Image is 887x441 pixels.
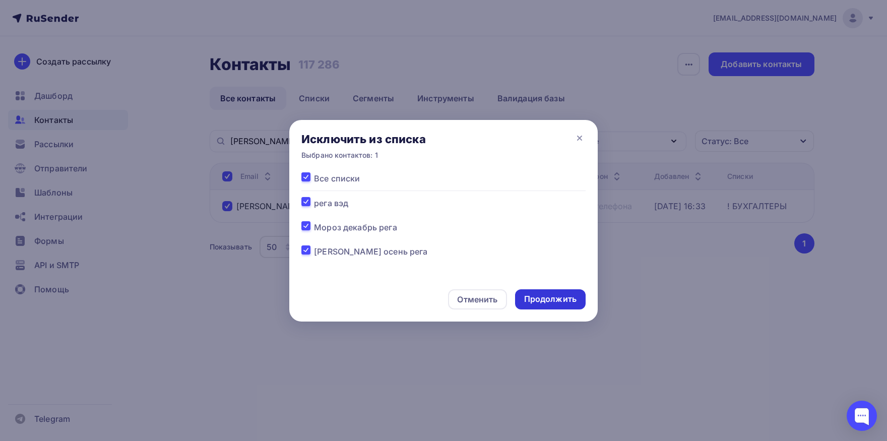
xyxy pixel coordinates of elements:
div: Выбрано контактов: 1 [301,150,426,160]
span: Мороз декабрь рега [314,221,397,233]
span: Все списки [314,172,360,184]
div: Продолжить [524,293,577,305]
div: Отменить [457,293,497,305]
div: Исключить из списка [301,132,426,146]
span: [PERSON_NAME] осень рега [314,245,427,258]
span: рега вэд [314,197,348,209]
